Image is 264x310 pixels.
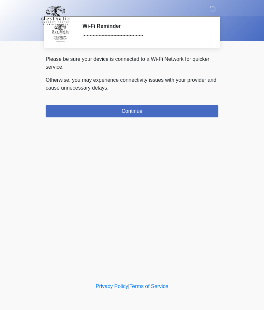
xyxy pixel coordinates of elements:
[46,76,218,92] p: Otherwise, you may experience connectivity issues with your provider and cause unnecessary delays
[107,85,109,91] span: .
[51,23,70,43] img: Agent Avatar
[96,284,128,289] a: Privacy Policy
[82,32,209,40] div: ~~~~~~~~~~~~~~~~~~~~
[39,5,72,26] img: Aesthetic Surgery Centre, PLLC Logo
[128,284,129,289] a: |
[46,105,218,117] button: Continue
[46,55,218,71] p: Please be sure your device is connected to a Wi-Fi Network for quicker service.
[129,284,168,289] a: Terms of Service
